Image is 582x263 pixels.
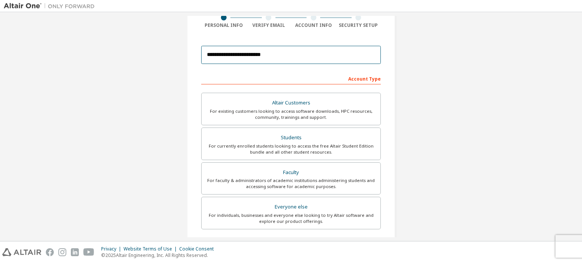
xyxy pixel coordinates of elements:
[291,22,336,28] div: Account Info
[124,246,179,252] div: Website Terms of Use
[206,212,376,224] div: For individuals, businesses and everyone else looking to try Altair software and explore our prod...
[206,132,376,143] div: Students
[206,108,376,120] div: For existing customers looking to access software downloads, HPC resources, community, trainings ...
[2,248,41,256] img: altair_logo.svg
[206,98,376,108] div: Altair Customers
[46,248,54,256] img: facebook.svg
[101,246,124,252] div: Privacy
[201,22,246,28] div: Personal Info
[83,248,94,256] img: youtube.svg
[58,248,66,256] img: instagram.svg
[201,72,381,84] div: Account Type
[206,202,376,212] div: Everyone else
[246,22,291,28] div: Verify Email
[179,246,218,252] div: Cookie Consent
[4,2,99,10] img: Altair One
[206,143,376,155] div: For currently enrolled students looking to access the free Altair Student Edition bundle and all ...
[206,167,376,178] div: Faculty
[71,248,79,256] img: linkedin.svg
[336,22,381,28] div: Security Setup
[101,252,218,258] p: © 2025 Altair Engineering, Inc. All Rights Reserved.
[206,177,376,190] div: For faculty & administrators of academic institutions administering students and accessing softwa...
